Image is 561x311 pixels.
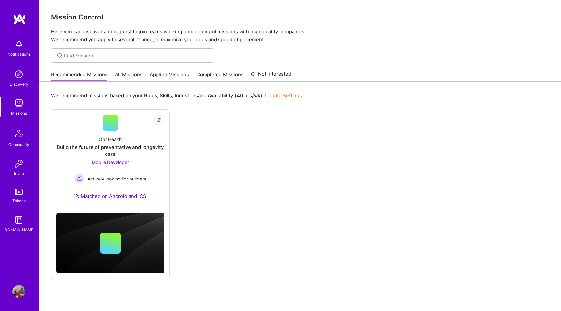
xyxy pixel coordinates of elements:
[7,51,31,57] div: Notifications
[64,52,208,59] input: Find Mission...
[115,71,143,82] a: All Missions
[11,110,27,117] div: Missions
[56,115,164,207] a: Opt HealthBuild the future of preventative and longevity careMobile Developer Actively looking fo...
[92,159,129,165] span: Mobile Developer
[12,97,25,110] img: teamwork
[12,157,25,170] img: Invite
[144,93,157,99] b: Roles
[56,213,164,274] img: cover
[56,144,164,157] div: Build the future of preventative and longevity care
[51,92,302,99] p: We recommend missions based on your , , and .
[51,28,549,44] p: Here you can discover and request to join teams working on meaningful missions with high-quality ...
[56,52,64,59] i: icon SearchGrey
[99,136,122,143] div: Opt Health
[196,71,243,82] a: Completed Missions
[12,68,25,81] img: discovery
[175,93,198,99] b: Industries
[15,189,23,195] img: tokens
[74,193,146,200] div: Matched on Android and iOS
[150,71,189,82] a: Applied Missions
[51,71,107,82] a: Recommended Missions
[12,285,25,298] img: User Avatar
[12,197,26,204] div: Tokens
[208,93,262,99] b: Availability (40 hrs/wk)
[12,38,25,51] img: bell
[3,226,35,233] div: [DOMAIN_NAME]
[156,118,162,123] i: icon EyeClosed
[265,93,302,99] a: Update Settings
[10,81,28,88] div: Discovery
[74,173,85,184] img: Actively looking for builders
[251,70,291,82] a: Not Interested
[8,141,29,148] div: Community
[11,126,27,141] img: Community
[13,13,26,25] img: logo
[14,170,24,177] div: Invite
[74,193,79,198] img: Ateam Purple Icon
[87,175,146,182] span: Actively looking for builders
[11,285,27,298] a: User Avatar
[160,93,172,99] b: Skills
[51,13,549,21] h3: Mission Control
[12,213,25,226] img: guide book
